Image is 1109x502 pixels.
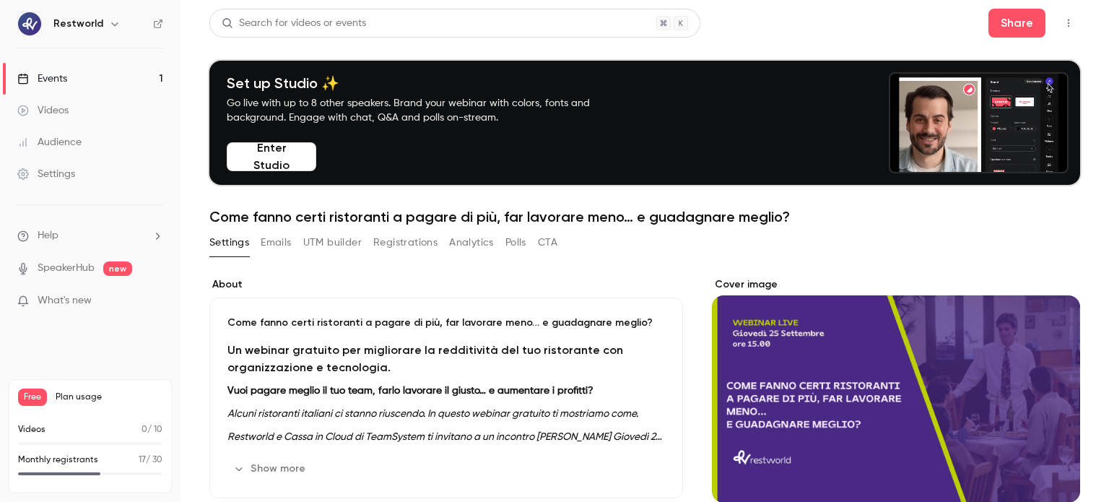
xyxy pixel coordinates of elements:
[142,425,147,434] span: 0
[227,316,665,330] p: Come fanno certi ristoranti a pagare di più, far lavorare meno… e guadagnare meglio?
[209,231,249,254] button: Settings
[505,231,526,254] button: Polls
[209,277,683,292] label: About
[38,228,58,243] span: Help
[227,96,624,125] p: Go live with up to 8 other speakers. Brand your webinar with colors, fonts and background. Engage...
[38,293,92,308] span: What's new
[18,12,41,35] img: Restworld
[712,277,1080,292] label: Cover image
[227,142,316,171] button: Enter Studio
[222,16,366,31] div: Search for videos or events
[209,208,1080,225] h1: Come fanno certi ristoranti a pagare di più, far lavorare meno… e guadagnare meglio?
[17,103,69,118] div: Videos
[38,261,95,276] a: SpeakerHub
[227,342,665,376] h2: Un webinar gratuito per migliorare la redditività del tuo ristorante con organizzazione e tecnolo...
[18,423,45,436] p: Videos
[17,135,82,150] div: Audience
[17,167,75,181] div: Settings
[227,74,624,92] h4: Set up Studio ✨
[17,228,163,243] li: help-dropdown-opener
[373,231,438,254] button: Registrations
[139,454,162,467] p: / 30
[303,231,362,254] button: UTM builder
[988,9,1045,38] button: Share
[139,456,146,464] span: 17
[227,409,638,419] em: Alcuni ristoranti italiani ci stanno riuscendo. In questo webinar gratuito ti mostriamo come.
[449,231,494,254] button: Analytics
[142,423,162,436] p: / 10
[17,72,67,86] div: Events
[227,432,663,477] em: Restworld e Cassa in Cloud di TeamSystem ti invitano a un incontro [PERSON_NAME] Giovedì 25 Sette...
[227,457,314,480] button: Show more
[103,261,132,276] span: new
[56,391,162,403] span: Plan usage
[146,295,163,308] iframe: Noticeable Trigger
[261,231,291,254] button: Emails
[53,17,103,31] h6: Restworld
[538,231,557,254] button: CTA
[227,386,593,396] strong: Vuoi pagare meglio il tuo team, farlo lavorare il giusto… e aumentare i profitti?
[18,389,47,406] span: Free
[18,454,98,467] p: Monthly registrants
